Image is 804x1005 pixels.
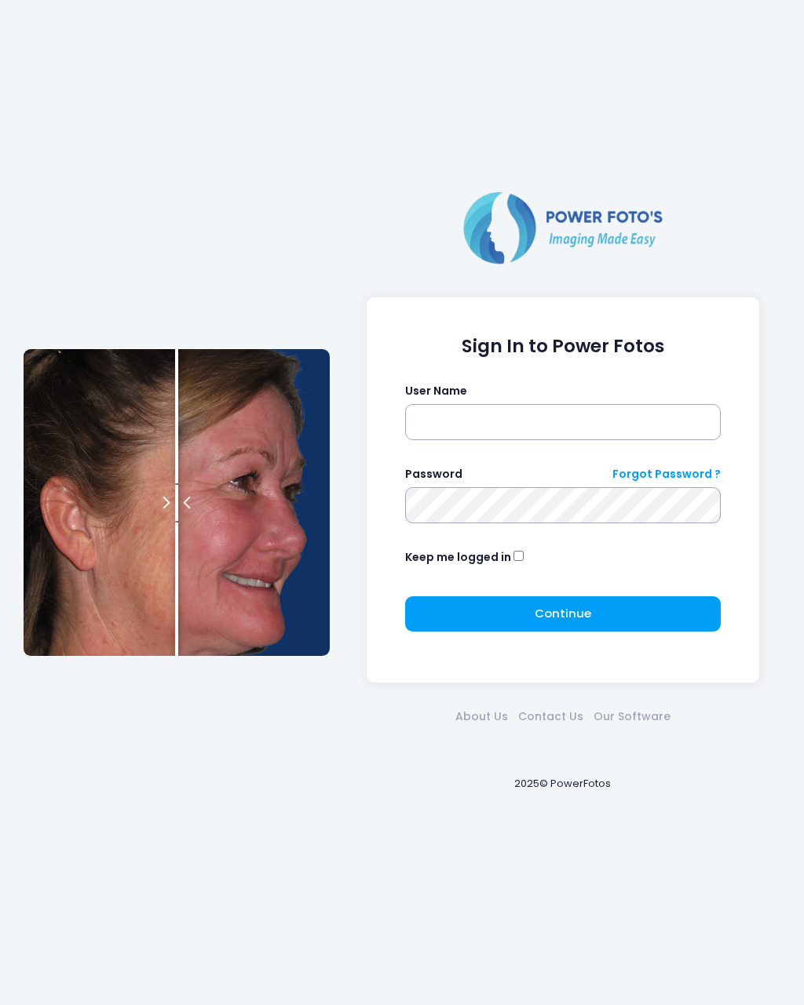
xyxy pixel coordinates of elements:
[588,708,675,725] a: Our Software
[405,549,511,566] label: Keep me logged in
[405,596,722,632] button: Continue
[535,605,591,621] span: Continue
[405,466,462,482] label: Password
[513,708,588,725] a: Contact Us
[450,708,513,725] a: About Us
[345,750,780,817] div: 2025© PowerFotos
[405,336,722,358] h1: Sign In to Power Fotos
[612,466,721,482] a: Forgot Password ?
[457,188,669,267] img: Logo
[405,383,467,399] label: User Name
